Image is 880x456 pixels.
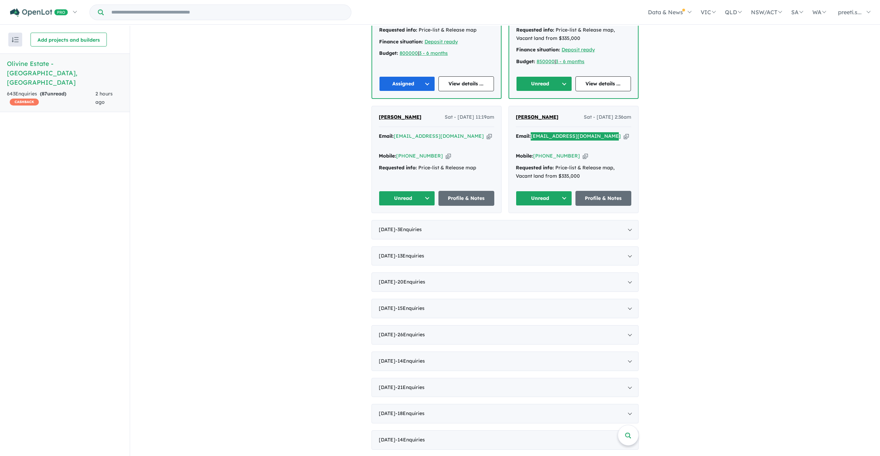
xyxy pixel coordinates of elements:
[379,164,417,171] strong: Requested info:
[371,299,639,318] div: [DATE]
[838,9,862,16] span: preeti.s...
[379,153,396,159] strong: Mobile:
[516,76,572,91] button: Unread
[419,50,448,56] a: 3 - 6 months
[533,153,580,159] a: [PHONE_NUMBER]
[379,26,494,34] div: Price-list & Release map
[7,90,95,107] div: 643 Enquir ies
[438,191,495,206] a: Profile & Notes
[395,331,425,338] span: - 26 Enquir ies
[379,113,421,121] a: [PERSON_NAME]
[371,272,639,292] div: [DATE]
[562,47,595,53] a: Deposit ready
[624,133,629,140] button: Copy
[371,404,639,423] div: [DATE]
[400,50,418,56] a: 800000
[537,58,555,65] a: 850000
[396,153,443,159] a: [PHONE_NUMBER]
[379,39,423,45] strong: Finance situation:
[371,220,639,239] div: [DATE]
[575,76,631,91] a: View details ...
[446,152,451,160] button: Copy
[516,58,631,66] div: |
[395,226,422,233] span: - 3 Enquir ies
[371,430,639,450] div: [DATE]
[556,58,584,65] a: 3 - 6 months
[379,133,394,139] strong: Email:
[105,5,350,20] input: Try estate name, suburb, builder or developer
[395,410,425,416] span: - 18 Enquir ies
[395,305,425,311] span: - 15 Enquir ies
[379,191,435,206] button: Unread
[7,59,123,87] h5: Olivine Estate - [GEOGRAPHIC_DATA] , [GEOGRAPHIC_DATA]
[371,325,639,345] div: [DATE]
[95,91,113,105] span: 2 hours ago
[395,279,425,285] span: - 20 Enquir ies
[371,352,639,371] div: [DATE]
[516,164,631,180] div: Price-list & Release map, Vacant land from $335,000
[379,49,494,58] div: |
[379,164,494,172] div: Price-list & Release map
[31,33,107,47] button: Add projects and builders
[575,191,632,206] a: Profile & Notes
[516,133,531,139] strong: Email:
[531,133,621,139] a: [EMAIL_ADDRESS][DOMAIN_NAME]
[516,27,554,33] strong: Requested info:
[516,114,558,120] span: [PERSON_NAME]
[516,191,572,206] button: Unread
[10,8,68,17] img: Openlot PRO Logo White
[516,113,558,121] a: [PERSON_NAME]
[425,39,458,45] a: Deposit ready
[395,253,424,259] span: - 13 Enquir ies
[395,437,425,443] span: - 14 Enquir ies
[583,152,588,160] button: Copy
[487,133,492,140] button: Copy
[42,91,47,97] span: 87
[516,164,554,171] strong: Requested info:
[445,113,494,121] span: Sat - [DATE] 11:19am
[395,384,425,390] span: - 21 Enquir ies
[395,358,425,364] span: - 14 Enquir ies
[379,27,417,33] strong: Requested info:
[40,91,66,97] strong: ( unread)
[438,76,494,91] a: View details ...
[379,114,421,120] span: [PERSON_NAME]
[516,47,560,53] strong: Finance situation:
[10,99,39,105] span: CASHBACK
[379,50,398,56] strong: Budget:
[379,76,435,91] button: Assigned
[516,153,533,159] strong: Mobile:
[584,113,631,121] span: Sat - [DATE] 2:36am
[371,246,639,266] div: [DATE]
[516,58,535,65] strong: Budget:
[516,26,631,43] div: Price-list & Release map, Vacant land from $335,000
[12,37,19,42] img: sort.svg
[371,378,639,397] div: [DATE]
[394,133,484,139] a: [EMAIL_ADDRESS][DOMAIN_NAME]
